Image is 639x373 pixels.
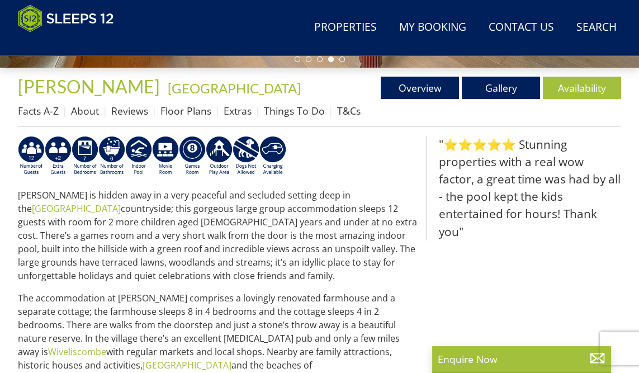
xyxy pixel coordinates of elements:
[48,346,106,358] a: Wiveliscombe
[572,15,621,40] a: Search
[310,15,381,40] a: Properties
[98,136,125,176] img: AD_4nXdmwCQHKAiIjYDk_1Dhq-AxX3fyYPYaVgX942qJE-Y7he54gqc0ybrIGUg6Qr_QjHGl2FltMhH_4pZtc0qV7daYRc31h...
[426,136,621,240] blockquote: "⭐⭐⭐⭐⭐ Stunning properties with a real wow factor, a great time was had by all - the pool kept th...
[381,77,459,99] a: Overview
[264,104,325,117] a: Things To Do
[18,75,160,97] span: [PERSON_NAME]
[168,80,301,96] a: [GEOGRAPHIC_DATA]
[72,136,98,176] img: AD_4nXdUEjdWxyJEXfF2QMxcnH9-q5XOFeM-cCBkt-KsCkJ9oHmM7j7w2lDMJpoznjTsqM7kKDtmmF2O_bpEel9pzSv0KunaC...
[395,15,471,40] a: My Booking
[12,39,130,49] iframe: Customer reviews powered by Trustpilot
[163,80,301,96] span: -
[143,359,231,371] a: [GEOGRAPHIC_DATA]
[32,202,121,215] a: [GEOGRAPHIC_DATA]
[18,4,114,32] img: Sleeps 12
[18,75,163,97] a: [PERSON_NAME]
[45,136,72,176] img: AD_4nXeP6WuvG491uY6i5ZIMhzz1N248Ei-RkDHdxvvjTdyF2JXhbvvI0BrTCyeHgyWBEg8oAgd1TvFQIsSlzYPCTB7K21VoI...
[179,136,206,176] img: AD_4nXdrZMsjcYNLGsKuA84hRzvIbesVCpXJ0qqnwZoX5ch9Zjv73tWe4fnFRs2gJ9dSiUubhZXckSJX_mqrZBmYExREIfryF...
[206,136,233,176] img: AD_4nXfjdDqPkGBf7Vpi6H87bmAUe5GYCbodrAbU4sf37YN55BCjSXGx5ZgBV7Vb9EJZsXiNVuyAiuJUB3WVt-w9eJ0vaBcHg...
[160,104,211,117] a: Floor Plans
[543,77,621,99] a: Availability
[462,77,540,99] a: Gallery
[233,136,259,176] img: AD_4nXdtMqFLQeNd5SD_yg5mtFB1sUCemmLv_z8hISZZtoESff8uqprI2Ap3l0Pe6G3wogWlQaPaciGoyoSy1epxtlSaMm8_H...
[18,136,45,176] img: AD_4nXeyNBIiEViFqGkFxeZn-WxmRvSobfXIejYCAwY7p4slR9Pvv7uWB8BWWl9Rip2DDgSCjKzq0W1yXMRj2G_chnVa9wg_L...
[111,104,148,117] a: Reviews
[259,136,286,176] img: AD_4nXcnT2OPG21WxYUhsl9q61n1KejP7Pk9ESVM9x9VetD-X_UXXoxAKaMRZGYNcSGiAsmGyKm0QlThER1osyFXNLmuYOVBV...
[484,15,558,40] a: Contact Us
[337,104,361,117] a: T&Cs
[125,136,152,176] img: AD_4nXei2dp4L7_L8OvME76Xy1PUX32_NMHbHVSts-g-ZAVb8bILrMcUKZI2vRNdEqfWP017x6NFeUMZMqnp0JYknAB97-jDN...
[71,104,99,117] a: About
[18,104,59,117] a: Facts A-Z
[152,136,179,176] img: AD_4nXf5HeMvqMpcZ0fO9nf7YF2EIlv0l3oTPRmiQvOQ93g4dO1Y4zXKGJcBE5M2T8mhAf-smX-gudfzQQnK9-uH4PEbWu2YP...
[224,104,252,117] a: Extras
[18,188,417,282] p: [PERSON_NAME] is hidden away in a very peaceful and secluded setting deep in the countryside; thi...
[438,352,605,366] p: Enquire Now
